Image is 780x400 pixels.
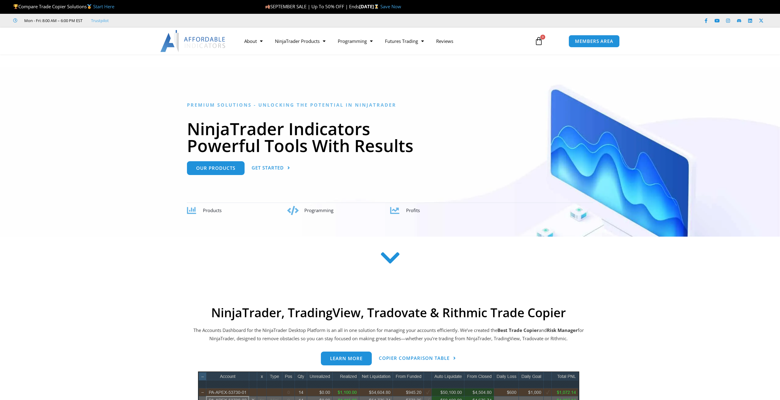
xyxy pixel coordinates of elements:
[252,166,284,170] span: Get Started
[238,34,269,48] a: About
[330,356,363,361] span: Learn more
[91,17,109,24] a: Trustpilot
[196,166,235,170] span: Our Products
[187,120,593,154] h1: NinjaTrader Indicators Powerful Tools With Results
[87,4,92,9] img: 🥇
[23,17,82,24] span: Mon - Fri: 8:00 AM – 6:00 PM EST
[13,4,18,9] img: 🏆
[187,102,593,108] h6: Premium Solutions - Unlocking the Potential in NinjaTrader
[269,34,332,48] a: NinjaTrader Products
[304,207,333,213] span: Programming
[192,305,585,320] h2: NinjaTrader, TradingView, Tradovate & Rithmic Trade Copier
[160,30,226,52] img: LogoAI | Affordable Indicators – NinjaTrader
[321,352,372,365] a: Learn more
[406,207,420,213] span: Profits
[379,352,456,365] a: Copier Comparison Table
[187,161,245,175] a: Our Products
[379,34,430,48] a: Futures Trading
[540,35,545,40] span: 0
[265,4,270,9] img: 🍂
[575,39,613,44] span: MEMBERS AREA
[265,3,359,10] span: SEPTEMBER SALE | Up To 50% OFF | Ends
[252,161,290,175] a: Get Started
[525,32,552,50] a: 0
[93,3,114,10] a: Start Here
[238,34,527,48] nav: Menu
[497,327,539,333] b: Best Trade Copier
[192,326,585,343] p: The Accounts Dashboard for the NinjaTrader Desktop Platform is an all in one solution for managin...
[380,3,401,10] a: Save Now
[332,34,379,48] a: Programming
[203,207,222,213] span: Products
[547,327,578,333] strong: Risk Manager
[374,4,379,9] img: ⌛
[359,3,380,10] strong: [DATE]
[13,3,114,10] span: Compare Trade Copier Solutions
[430,34,459,48] a: Reviews
[569,35,620,48] a: MEMBERS AREA
[379,356,450,360] span: Copier Comparison Table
